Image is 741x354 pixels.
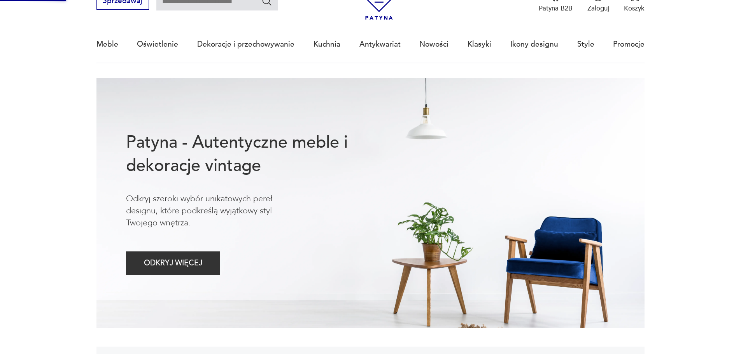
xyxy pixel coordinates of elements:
[468,26,491,62] a: Klasyki
[359,26,401,62] a: Antykwariat
[126,131,378,178] h1: Patyna - Autentyczne meble i dekoracje vintage
[314,26,340,62] a: Kuchnia
[126,251,220,275] button: ODKRYJ WIĘCEJ
[577,26,594,62] a: Style
[197,26,294,62] a: Dekoracje i przechowywanie
[510,26,558,62] a: Ikony designu
[539,4,573,13] p: Patyna B2B
[587,4,609,13] p: Zaloguj
[613,26,645,62] a: Promocje
[126,261,220,267] a: ODKRYJ WIĘCEJ
[137,26,178,62] a: Oświetlenie
[419,26,448,62] a: Nowości
[96,26,118,62] a: Meble
[624,4,645,13] p: Koszyk
[126,193,303,229] p: Odkryj szeroki wybór unikatowych pereł designu, które podkreślą wyjątkowy styl Twojego wnętrza.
